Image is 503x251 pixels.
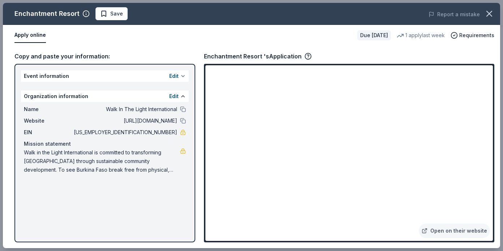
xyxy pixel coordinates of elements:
[21,91,189,102] div: Organization information
[14,28,46,43] button: Apply online
[72,128,177,137] span: [US_EMPLOYER_IDENTIFICATION_NUMBER]
[169,72,179,80] button: Edit
[95,7,128,20] button: Save
[357,30,391,40] div: Due [DATE]
[169,92,179,101] button: Edit
[24,105,72,114] span: Name
[204,52,312,61] div: Enchantment Resort 's Application
[451,31,494,40] button: Requirements
[72,105,177,114] span: Walk In The Light International
[429,10,480,19] button: Report a mistake
[24,116,72,125] span: Website
[14,8,80,19] div: Enchantment Resort
[72,116,177,125] span: [URL][DOMAIN_NAME]
[24,140,186,148] div: Mission statement
[24,128,72,137] span: EIN
[397,31,445,40] div: 1 apply last week
[419,224,490,238] a: Open on their website
[21,70,189,82] div: Event information
[110,9,123,18] span: Save
[24,148,180,174] span: Walk in the Light International is committed to transforming [GEOGRAPHIC_DATA] through sustainabl...
[14,52,195,61] div: Copy and paste your information:
[459,31,494,40] span: Requirements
